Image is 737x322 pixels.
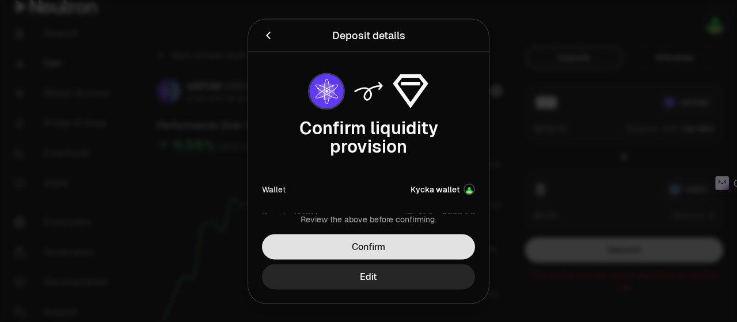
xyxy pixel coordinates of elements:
[411,183,475,195] button: Kycka walletAccount Image
[405,210,415,219] img: dATOM Logo
[411,183,460,195] div: Kycka wallet
[262,27,275,43] button: Back
[309,74,344,108] img: dATOM Logo
[262,234,475,259] button: Confirm
[262,119,475,156] div: Confirm liquidity provision
[262,183,286,195] div: Wallet
[262,264,475,289] button: Edit
[332,27,405,43] div: Deposit details
[262,209,318,221] div: Provide dATOM
[262,213,475,225] div: Review the above before confirming.
[465,184,474,194] img: Account Image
